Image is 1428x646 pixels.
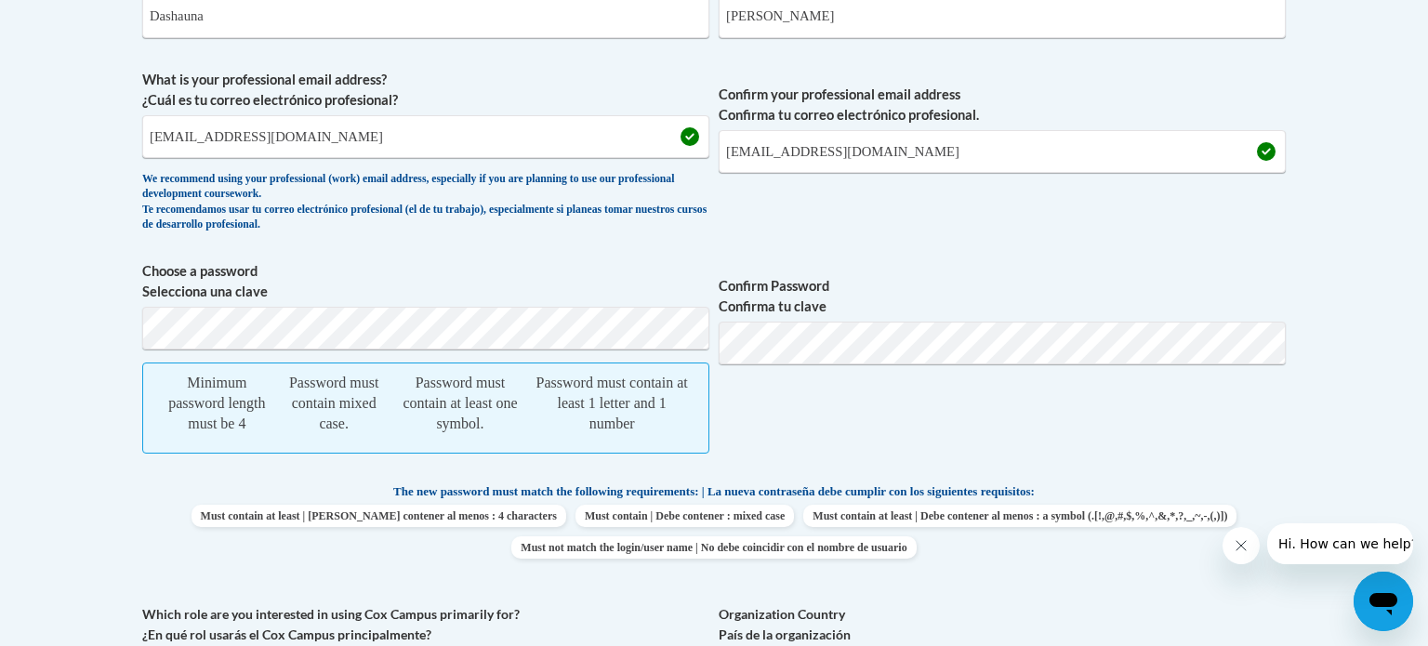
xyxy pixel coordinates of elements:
[534,373,690,434] div: Password must contain at least 1 letter and 1 number
[396,373,525,434] div: Password must contain at least one symbol.
[719,130,1286,173] input: Required
[803,505,1236,527] span: Must contain at least | Debe contener al menos : a symbol (.[!,@,#,$,%,^,&,*,?,_,~,-,(,)])
[511,536,916,559] span: Must not match the login/user name | No debe coincidir con el nombre de usuario
[142,70,709,111] label: What is your professional email address? ¿Cuál es tu correo electrónico profesional?
[192,505,566,527] span: Must contain at least | [PERSON_NAME] contener al menos : 4 characters
[282,373,387,434] div: Password must contain mixed case.
[1223,527,1260,564] iframe: Close message
[393,483,1035,500] span: The new password must match the following requirements: | La nueva contraseña debe cumplir con lo...
[719,604,1286,645] label: Organization Country País de la organización
[142,172,709,233] div: We recommend using your professional (work) email address, especially if you are planning to use ...
[11,13,151,28] span: Hi. How can we help?
[575,505,794,527] span: Must contain | Debe contener : mixed case
[142,115,709,158] input: Metadata input
[719,85,1286,125] label: Confirm your professional email address Confirma tu correo electrónico profesional.
[142,261,709,302] label: Choose a password Selecciona una clave
[142,604,709,645] label: Which role are you interested in using Cox Campus primarily for? ¿En qué rol usarás el Cox Campus...
[1267,523,1413,564] iframe: Message from company
[162,373,272,434] div: Minimum password length must be 4
[1354,572,1413,631] iframe: Button to launch messaging window
[719,276,1286,317] label: Confirm Password Confirma tu clave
